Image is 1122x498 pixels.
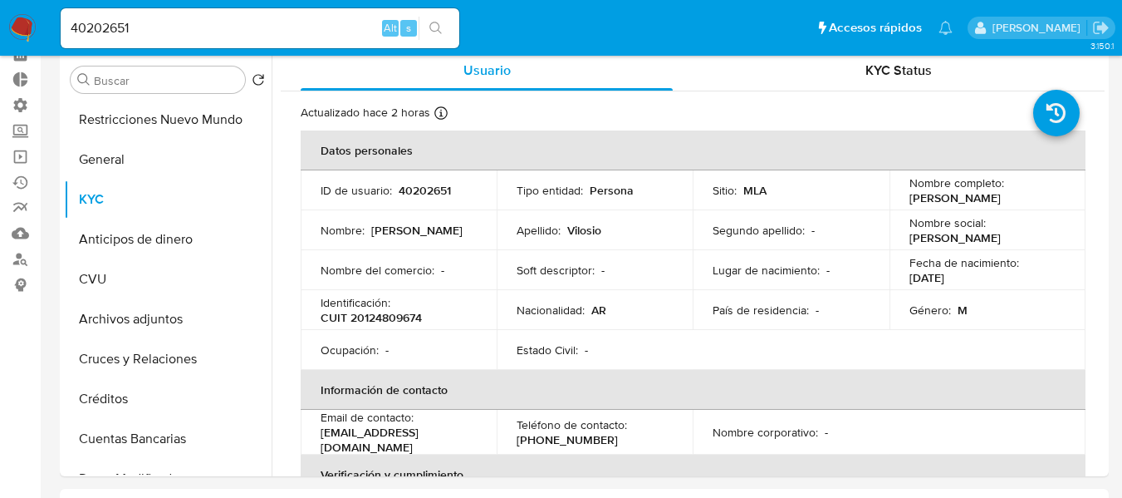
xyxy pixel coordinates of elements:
[829,19,922,37] span: Accesos rápidos
[321,183,392,198] p: ID de usuario :
[826,263,830,278] p: -
[909,230,1001,245] p: [PERSON_NAME]
[585,343,588,357] p: -
[384,20,397,36] span: Alt
[463,61,511,80] span: Usuario
[321,343,379,357] p: Ocupación :
[591,303,606,318] p: AR
[64,259,272,299] button: CVU
[601,263,605,278] p: -
[517,183,583,198] p: Tipo entidad :
[321,295,390,310] p: Identificación :
[517,303,585,318] p: Nacionalidad :
[713,303,809,318] p: País de residencia :
[94,73,238,88] input: Buscar
[992,20,1086,36] p: zoe.breuer@mercadolibre.com
[590,183,634,198] p: Persona
[909,270,944,285] p: [DATE]
[321,410,414,425] p: Email de contacto :
[816,303,819,318] p: -
[64,219,272,259] button: Anticipos de dinero
[958,303,968,318] p: M
[713,263,820,278] p: Lugar de nacimiento :
[321,223,365,238] p: Nombre :
[301,105,430,121] p: Actualizado hace 2 horas
[1092,19,1110,37] a: Salir
[301,131,1085,170] th: Datos personales
[301,455,1085,495] th: Verificación y cumplimiento
[399,183,451,198] p: 40202651
[825,425,828,440] p: -
[64,100,272,140] button: Restricciones Nuevo Mundo
[567,223,601,238] p: Vilosio
[713,425,818,440] p: Nombre corporativo :
[713,183,737,198] p: Sitio :
[1090,39,1114,52] span: 3.150.1
[909,303,951,318] p: Género :
[321,310,422,325] p: CUIT 20124809674
[811,223,815,238] p: -
[865,61,932,80] span: KYC Status
[406,20,411,36] span: s
[743,183,767,198] p: MLA
[301,370,1085,410] th: Información de contacto
[909,215,986,230] p: Nombre social :
[252,73,265,91] button: Volver al orden por defecto
[419,17,453,40] button: search-icon
[517,343,578,357] p: Estado Civil :
[77,73,91,86] button: Buscar
[385,343,389,357] p: -
[321,425,470,455] p: [EMAIL_ADDRESS][DOMAIN_NAME]
[441,263,444,278] p: -
[371,223,463,238] p: [PERSON_NAME]
[61,17,459,39] input: Buscar usuario o caso...
[713,223,805,238] p: Segundo apellido :
[909,255,1019,270] p: Fecha de nacimiento :
[517,432,618,447] p: [PHONE_NUMBER]
[64,180,272,219] button: KYC
[938,21,953,35] a: Notificaciones
[909,190,1001,205] p: [PERSON_NAME]
[64,299,272,339] button: Archivos adjuntos
[517,223,561,238] p: Apellido :
[64,419,272,459] button: Cuentas Bancarias
[64,379,272,419] button: Créditos
[517,263,595,278] p: Soft descriptor :
[321,263,434,278] p: Nombre del comercio :
[64,339,272,379] button: Cruces y Relaciones
[909,175,1004,190] p: Nombre completo :
[517,417,627,432] p: Teléfono de contacto :
[64,140,272,180] button: General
